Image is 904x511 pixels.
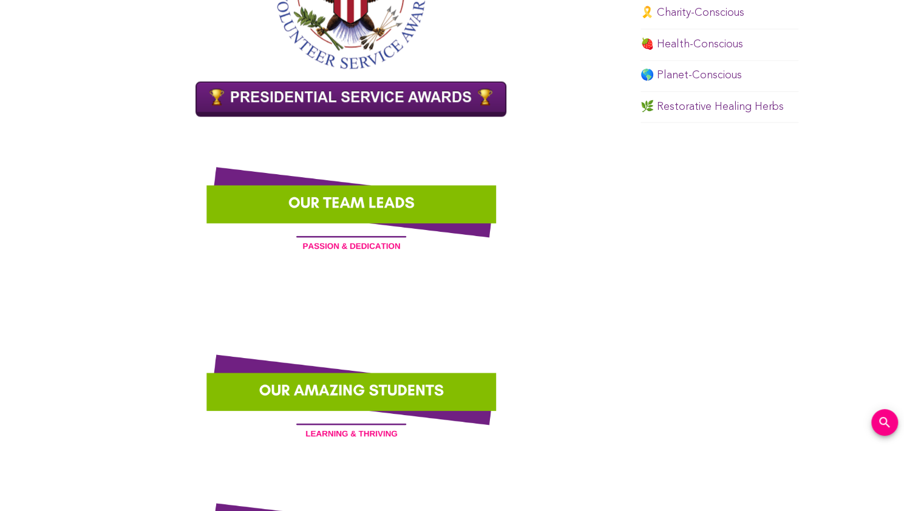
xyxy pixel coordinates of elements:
img: Dream-Team-Team-Students-Title-Banner-Assuaged [106,328,596,451]
a: 🌿 Restorative Healing Herbs [641,101,784,112]
iframe: Chat Widget [843,453,904,511]
a: 🌎 Planet-Conscious [641,70,742,81]
a: 🍓 Health-Conscious [641,39,743,50]
img: Dream-Team-Team-Leaders-Title-Banner-Assuaged [106,141,596,263]
img: PRESIDENTIAL SERVICE AWARDS [195,81,506,117]
a: 🎗️ Charity-Conscious [641,7,744,18]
